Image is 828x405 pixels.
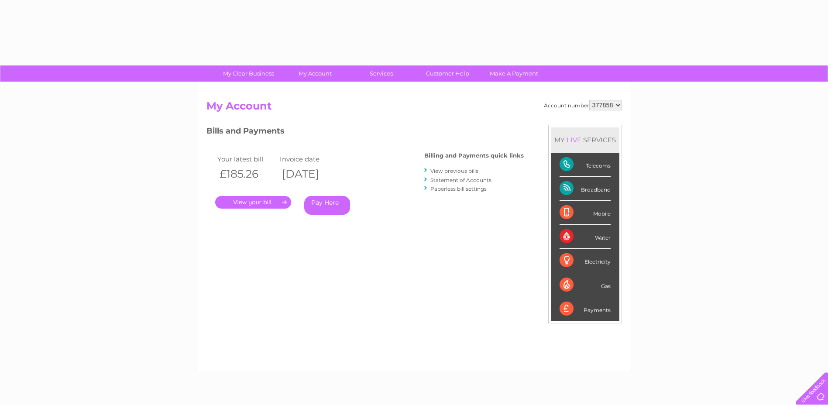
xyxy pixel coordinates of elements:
[345,65,417,82] a: Services
[551,127,619,152] div: MY SERVICES
[213,65,285,82] a: My Clear Business
[206,125,524,140] h3: Bills and Payments
[430,185,487,192] a: Paperless bill settings
[478,65,550,82] a: Make A Payment
[544,100,622,110] div: Account number
[430,177,491,183] a: Statement of Accounts
[278,165,340,183] th: [DATE]
[560,297,611,321] div: Payments
[215,196,291,209] a: .
[430,168,478,174] a: View previous bills
[215,165,278,183] th: £185.26
[560,225,611,249] div: Water
[424,152,524,159] h4: Billing and Payments quick links
[215,153,278,165] td: Your latest bill
[565,136,583,144] div: LIVE
[560,177,611,201] div: Broadband
[560,273,611,297] div: Gas
[560,201,611,225] div: Mobile
[412,65,484,82] a: Customer Help
[278,153,340,165] td: Invoice date
[560,249,611,273] div: Electricity
[560,153,611,177] div: Telecoms
[206,100,622,117] h2: My Account
[304,196,350,215] a: Pay Here
[279,65,351,82] a: My Account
